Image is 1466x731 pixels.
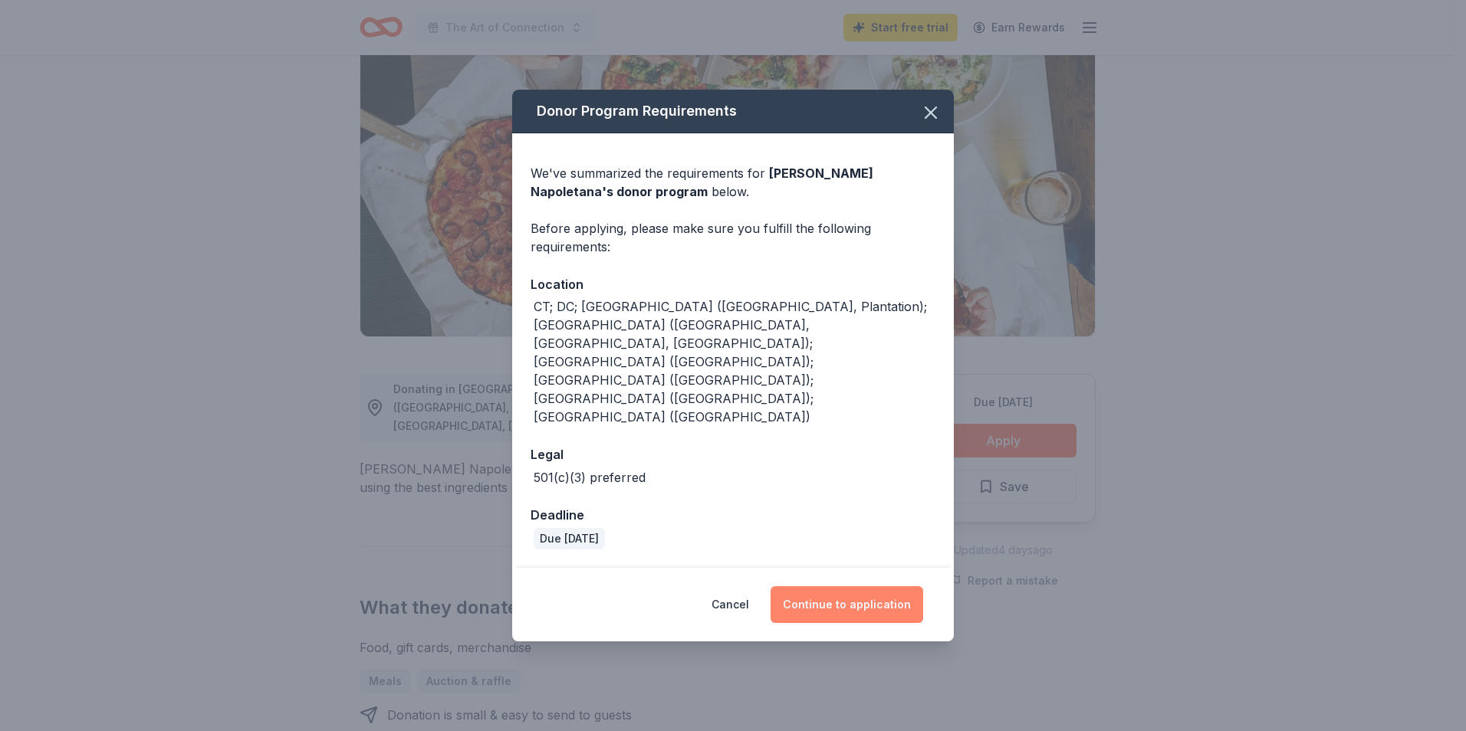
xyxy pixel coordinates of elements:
[531,164,935,201] div: We've summarized the requirements for below.
[512,90,954,133] div: Donor Program Requirements
[531,219,935,256] div: Before applying, please make sure you fulfill the following requirements:
[534,297,935,426] div: CT; DC; [GEOGRAPHIC_DATA] ([GEOGRAPHIC_DATA], Plantation); [GEOGRAPHIC_DATA] ([GEOGRAPHIC_DATA], ...
[534,528,605,549] div: Due [DATE]
[531,444,935,464] div: Legal
[712,586,749,623] button: Cancel
[771,586,923,623] button: Continue to application
[531,274,935,294] div: Location
[534,468,646,487] div: 501(c)(3) preferred
[531,505,935,525] div: Deadline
